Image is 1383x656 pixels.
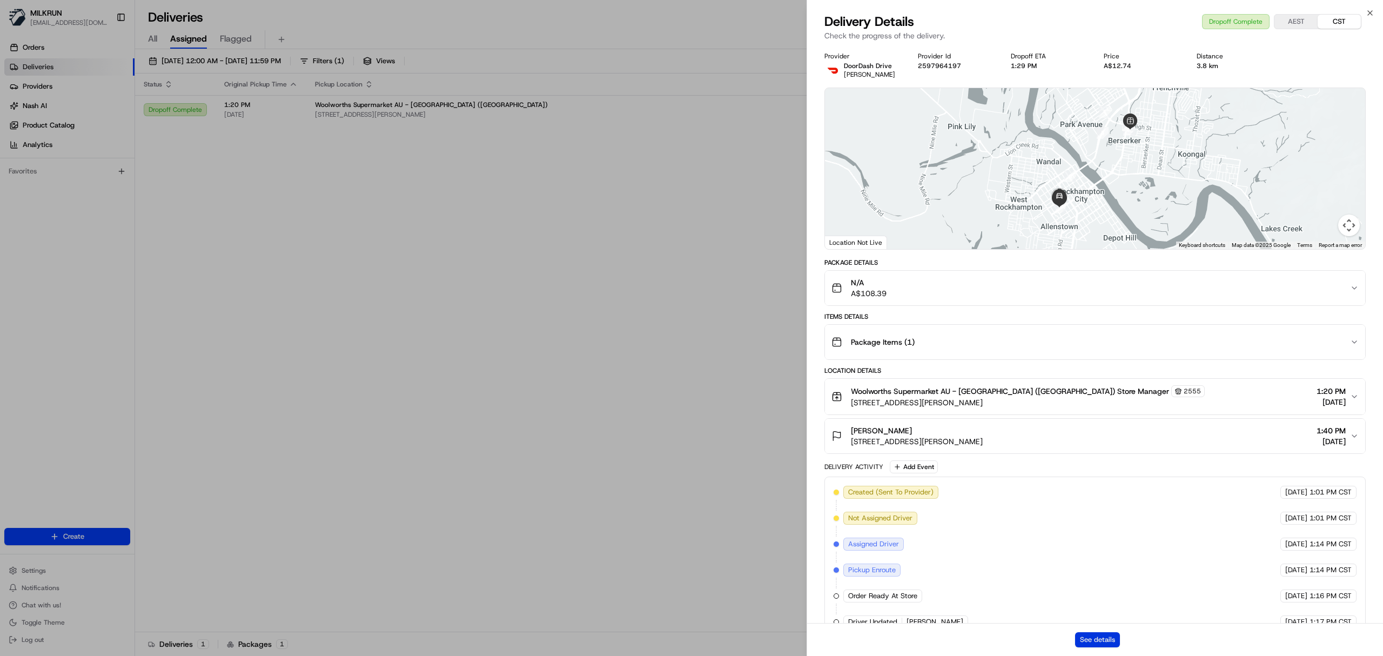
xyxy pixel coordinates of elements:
div: 1:29 PM [1011,62,1086,70]
span: Package Items ( 1 ) [851,337,915,347]
span: [DATE] [1285,617,1307,627]
span: [DATE] [1285,487,1307,497]
button: [PERSON_NAME][STREET_ADDRESS][PERSON_NAME]1:40 PM[DATE] [825,419,1365,453]
button: 2597964197 [918,62,961,70]
span: Delivery Details [824,13,914,30]
div: 7 [1054,202,1066,213]
div: Provider Id [918,52,993,61]
div: 1 [1099,106,1111,118]
span: Not Assigned Driver [848,513,912,523]
button: Map camera controls [1338,215,1360,236]
button: Package Items (1) [825,325,1365,359]
a: Terms (opens in new tab) [1297,242,1312,248]
button: Keyboard shortcuts [1179,242,1225,249]
img: doordash_logo_v2.png [824,62,842,79]
span: Woolworths Supermarket AU - [GEOGRAPHIC_DATA] ([GEOGRAPHIC_DATA]) Store Manager [851,386,1169,397]
span: [DATE] [1317,397,1346,407]
span: [PERSON_NAME] [907,617,963,627]
button: AEST [1274,15,1318,29]
a: Report a map error [1319,242,1362,248]
span: 1:01 PM CST [1310,513,1352,523]
span: [STREET_ADDRESS][PERSON_NAME] [851,436,983,447]
span: Order Ready At Store [848,591,917,601]
div: Price [1104,52,1179,61]
button: Add Event [890,460,938,473]
button: N/AA$108.39 [825,271,1365,305]
span: 1:20 PM [1317,386,1346,397]
div: A$12.74 [1104,62,1179,70]
span: N/A [851,277,887,288]
span: Map data ©2025 Google [1232,242,1291,248]
div: 5 [1097,127,1109,139]
span: [DATE] [1285,513,1307,523]
div: Delivery Activity [824,463,883,471]
span: Pickup Enroute [848,565,896,575]
div: Location Not Live [825,236,887,249]
span: A$108.39 [851,288,887,299]
div: Items Details [824,312,1366,321]
div: Distance [1197,52,1272,61]
span: 1:17 PM CST [1310,617,1352,627]
span: [DATE] [1317,436,1346,447]
button: See details [1075,632,1120,647]
div: Dropoff ETA [1011,52,1086,61]
span: DoorDash Drive [844,62,892,70]
div: Provider [824,52,900,61]
span: Created (Sent To Provider) [848,487,934,497]
span: Assigned Driver [848,539,899,549]
span: [DATE] [1285,539,1307,549]
div: Package Details [824,258,1366,267]
span: [PERSON_NAME] [851,425,912,436]
div: 6 [1064,170,1076,182]
span: 1:16 PM CST [1310,591,1352,601]
span: 1:40 PM [1317,425,1346,436]
img: Google [828,235,863,249]
span: 1:01 PM CST [1310,487,1352,497]
button: CST [1318,15,1361,29]
span: [DATE] [1285,591,1307,601]
span: Driver Updated [848,617,897,627]
span: 2555 [1184,387,1201,396]
button: Woolworths Supermarket AU - [GEOGRAPHIC_DATA] ([GEOGRAPHIC_DATA]) Store Manager2555[STREET_ADDRES... [825,379,1365,414]
span: [PERSON_NAME] [844,70,895,79]
span: [DATE] [1285,565,1307,575]
p: Check the progress of the delivery. [824,30,1366,41]
div: Location Details [824,366,1366,375]
span: 1:14 PM CST [1310,539,1352,549]
span: 1:14 PM CST [1310,565,1352,575]
span: [STREET_ADDRESS][PERSON_NAME] [851,397,1205,408]
div: 3.8 km [1197,62,1272,70]
a: Open this area in Google Maps (opens a new window) [828,235,863,249]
